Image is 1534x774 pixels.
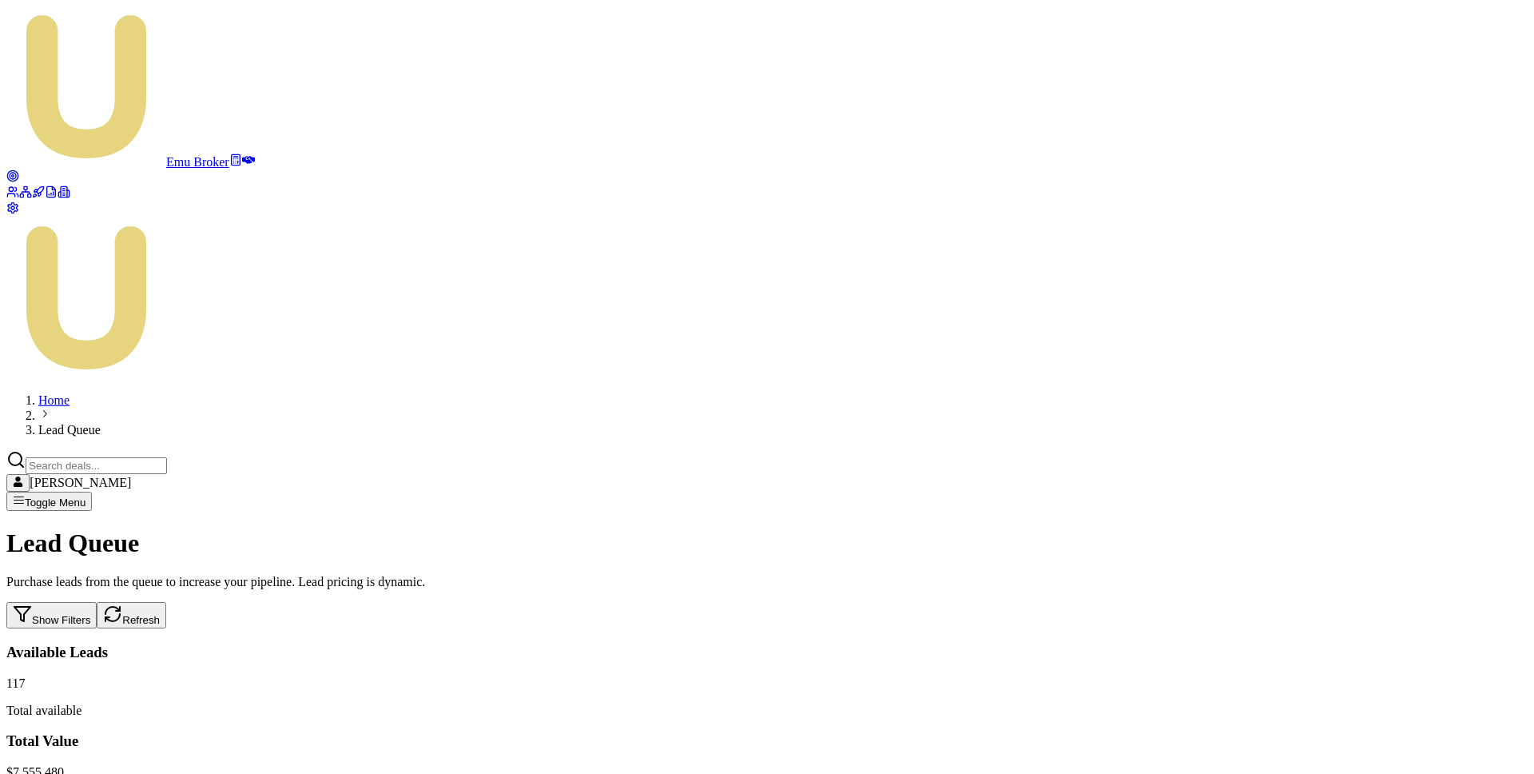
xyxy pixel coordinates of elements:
h3: Total Value [6,732,1528,750]
span: Lead Queue [38,423,101,437]
img: Emu Money [6,217,166,377]
p: Total available [6,704,1528,718]
a: Emu Broker [6,155,229,169]
h1: Lead Queue [6,529,1528,558]
button: Show Filters [6,602,97,628]
input: Search deals [26,457,167,474]
h3: Available Leads [6,644,1528,661]
p: Purchase leads from the queue to increase your pipeline. Lead pricing is dynamic. [6,575,1528,589]
span: [PERSON_NAME] [30,476,131,489]
a: Home [38,393,70,407]
button: Toggle Menu [6,492,92,511]
img: emu-icon-u.png [6,6,166,166]
nav: breadcrumb [6,393,1528,437]
button: Refresh [97,602,166,628]
span: Emu Broker [166,155,229,169]
div: 117 [6,676,1528,691]
span: Toggle Menu [25,497,85,509]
